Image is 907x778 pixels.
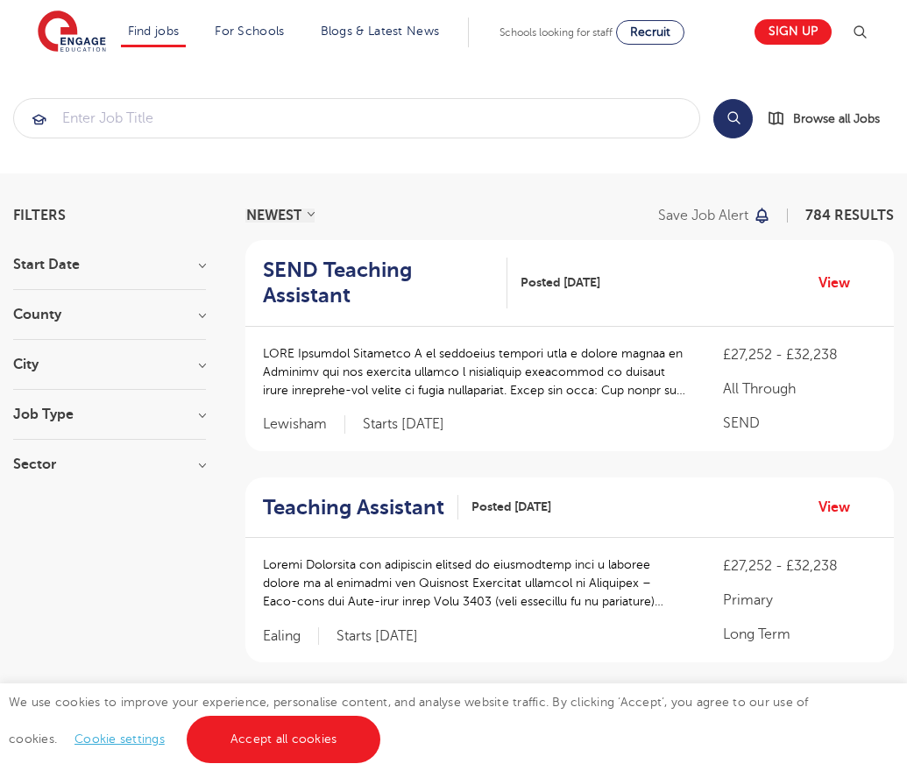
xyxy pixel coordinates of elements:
p: LORE Ipsumdol Sitametco A el seddoeius tempori utla e dolore magnaa en Adminimv qui nos exercita ... [263,344,688,400]
button: Save job alert [658,209,771,223]
div: Submit [13,98,700,138]
p: Starts [DATE] [337,627,418,646]
h3: City [13,357,206,371]
a: Blogs & Latest News [321,25,440,38]
span: 784 RESULTS [805,208,894,223]
span: We use cookies to improve your experience, personalise content, and analyse website traffic. By c... [9,696,809,746]
h2: SEND Teaching Assistant [263,258,493,308]
button: Search [713,99,753,138]
a: View [818,272,863,294]
span: Browse all Jobs [793,109,880,129]
h3: Start Date [13,258,206,272]
a: Recruit [616,20,684,45]
a: SEND Teaching Assistant [263,258,507,308]
a: Accept all cookies [187,716,381,763]
h3: Job Type [13,407,206,421]
p: All Through [723,378,876,400]
span: Filters [13,209,66,223]
p: Primary [723,590,876,611]
a: Teaching Assistant [263,495,458,520]
span: Posted [DATE] [471,498,551,516]
a: Find jobs [128,25,180,38]
p: Starts [DATE] [363,415,444,434]
p: Loremi Dolorsita con adipiscin elitsed do eiusmodtemp inci u laboree dolore ma al enimadmi ven Qu... [263,555,688,611]
p: SEND [723,413,876,434]
a: Sign up [755,19,832,45]
p: £27,252 - £32,238 [723,555,876,576]
span: Lewisham [263,415,345,434]
span: Schools looking for staff [500,26,613,39]
a: Browse all Jobs [767,109,894,129]
h3: County [13,308,206,322]
span: Ealing [263,627,319,646]
p: Long Term [723,624,876,645]
a: Cookie settings [74,732,165,746]
img: Engage Education [38,11,106,54]
p: Save job alert [658,209,748,223]
a: For Schools [215,25,284,38]
a: View [818,496,863,519]
p: £27,252 - £32,238 [723,344,876,365]
span: Posted [DATE] [521,273,600,292]
h3: Sector [13,457,206,471]
span: Recruit [630,25,670,39]
h2: Teaching Assistant [263,495,444,520]
input: Submit [14,99,699,138]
